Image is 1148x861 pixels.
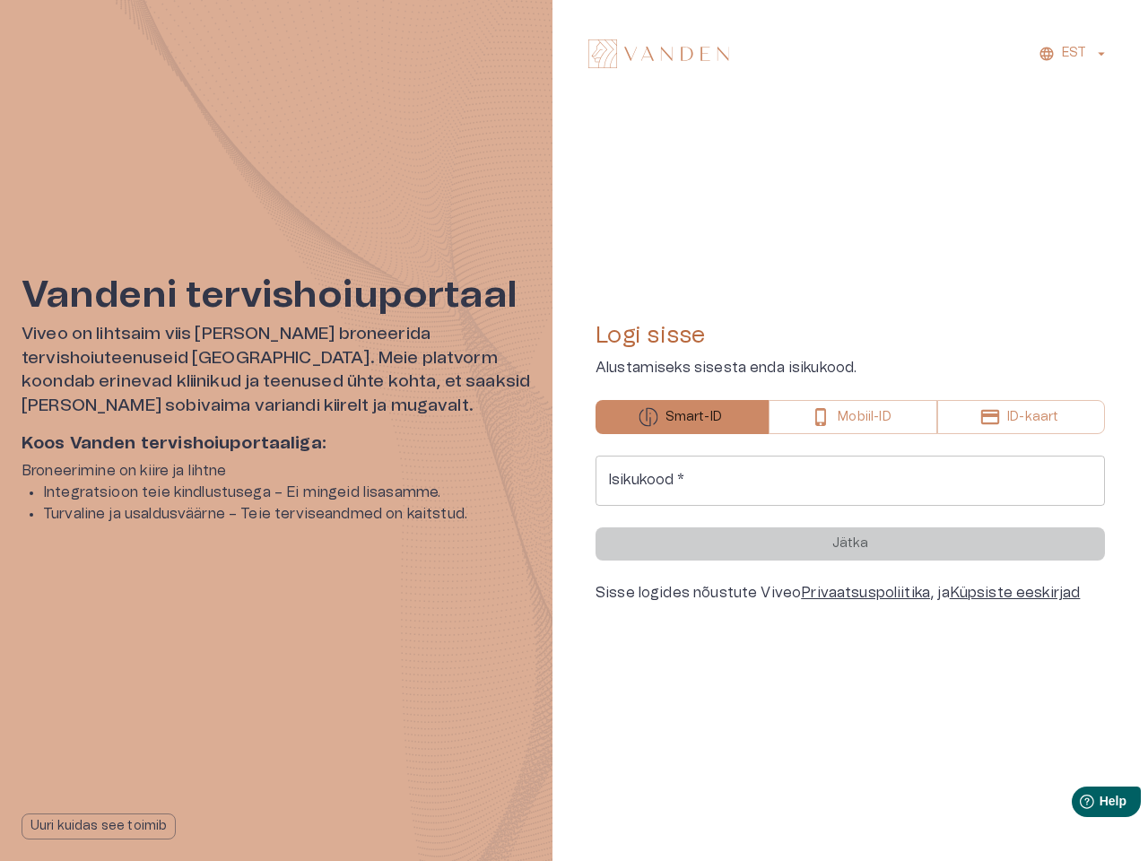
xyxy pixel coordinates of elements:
[596,321,1105,350] h4: Logi sisse
[596,400,769,434] button: Smart-ID
[1007,408,1058,427] p: ID-kaart
[596,357,1105,378] p: Alustamiseks sisesta enda isikukood.
[937,400,1105,434] button: ID-kaart
[596,582,1105,604] div: Sisse logides nõustute Viveo , ja
[1008,779,1148,830] iframe: Help widget launcher
[950,586,1081,600] a: Küpsiste eeskirjad
[665,408,722,427] p: Smart-ID
[1062,44,1086,63] p: EST
[1036,40,1112,66] button: EST
[588,39,729,68] img: Vanden logo
[22,813,176,839] button: Uuri kuidas see toimib
[801,586,930,600] a: Privaatsuspoliitika
[30,817,167,836] p: Uuri kuidas see toimib
[769,400,938,434] button: Mobiil-ID
[838,408,891,427] p: Mobiil-ID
